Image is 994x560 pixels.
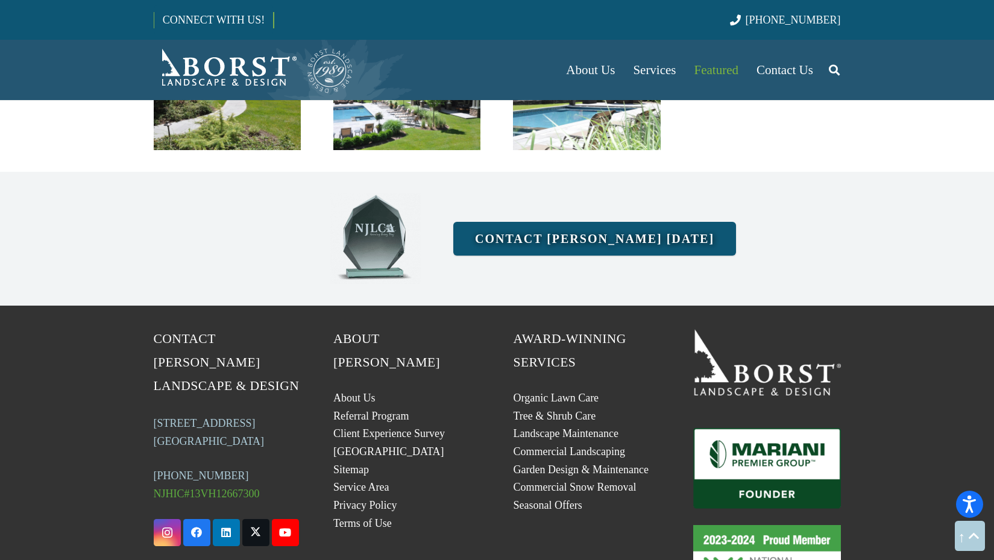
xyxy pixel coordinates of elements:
[154,519,181,546] a: Instagram
[154,46,354,94] a: Borst-Logo
[693,327,841,395] a: 19BorstLandscape_Logo_W
[333,517,392,529] a: Terms of Use
[453,222,736,256] a: Contact [PERSON_NAME] [DATE]
[330,193,421,284] img: Borst Landscape & Design won NJLCA Award
[685,40,747,100] a: Featured
[514,499,582,511] a: Seasonal Offers
[333,481,389,493] a: Service Area
[514,392,599,404] a: Organic Lawn Care
[154,52,301,150] a: DSC_5859
[514,427,618,439] a: Landscape Maintenance
[514,410,596,422] a: Tree & Shrub Care
[514,481,637,493] a: Commercial Snow Removal
[333,427,445,439] a: Client Experience Survey
[154,332,300,393] span: Contact [PERSON_NAME] Landscape & Design
[822,55,846,85] a: Search
[730,14,840,26] a: [PHONE_NUMBER]
[333,392,376,404] a: About Us
[333,499,397,511] a: Privacy Policy
[566,63,615,77] span: About Us
[154,488,260,500] span: NJHIC#13VH12667300
[154,417,265,447] a: [STREET_ADDRESS][GEOGRAPHIC_DATA]
[333,332,440,370] span: About [PERSON_NAME]
[213,519,240,546] a: LinkedIn
[514,332,626,370] span: Award-Winning Services
[514,445,625,458] a: Commercial Landscaping
[272,519,299,546] a: YouTube
[757,63,813,77] span: Contact Us
[624,40,685,100] a: Services
[242,519,269,546] a: X
[514,464,649,476] a: Garden Design & Maintenance
[333,464,369,476] a: Sitemap
[333,445,444,458] a: [GEOGRAPHIC_DATA]
[747,40,822,100] a: Contact Us
[154,5,273,34] a: CONNECT WITH US!
[183,519,210,546] a: Facebook
[557,40,624,100] a: About Us
[633,63,676,77] span: Services
[333,52,480,150] a: DSC_5801
[955,521,985,551] a: Back to top
[513,52,660,150] a: DSC_5815
[694,63,738,77] span: Featured
[746,14,841,26] span: [PHONE_NUMBER]
[154,470,249,482] a: [PHONE_NUMBER]
[693,428,841,509] a: Mariani_Badge_Full_Founder
[154,193,421,284] a: NJLCA_Award
[333,410,409,422] a: Referral Program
